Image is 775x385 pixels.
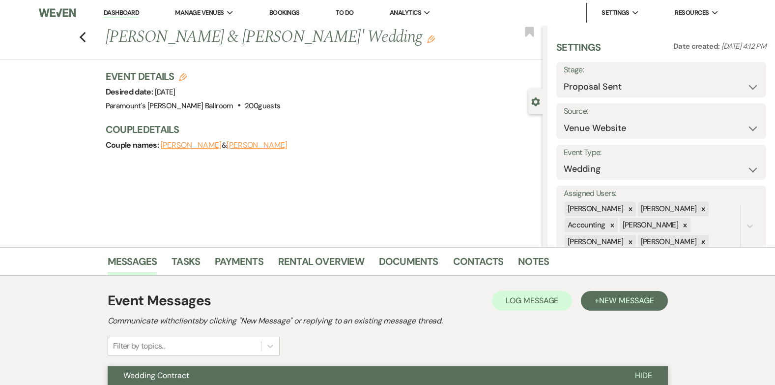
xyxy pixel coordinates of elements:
[161,140,287,150] span: &
[492,291,572,311] button: Log Message
[619,366,668,385] button: Hide
[565,202,625,216] div: [PERSON_NAME]
[108,254,157,275] a: Messages
[453,254,504,275] a: Contacts
[565,218,607,232] div: Accounting
[106,123,533,136] h3: Couple Details
[155,87,175,97] span: [DATE]
[175,8,224,18] span: Manage Venues
[108,315,668,327] h2: Communicate with clients by clicking "New Message" or replying to an existing message thread.
[581,291,667,311] button: +New Message
[278,254,364,275] a: Rental Overview
[673,41,721,51] span: Date created:
[638,202,698,216] div: [PERSON_NAME]
[638,235,698,249] div: [PERSON_NAME]
[161,141,222,149] button: [PERSON_NAME]
[106,69,281,83] h3: Event Details
[379,254,438,275] a: Documents
[721,41,766,51] span: [DATE] 4:12 PM
[635,370,652,381] span: Hide
[106,140,161,150] span: Couple names:
[39,2,76,23] img: Weven Logo
[620,218,680,232] div: [PERSON_NAME]
[123,370,189,381] span: Wedding Contract
[602,8,630,18] span: Settings
[564,104,759,119] label: Source:
[427,34,435,43] button: Edit
[599,295,654,306] span: New Message
[113,340,166,352] div: Filter by topics...
[390,8,421,18] span: Analytics
[108,290,211,311] h1: Event Messages
[269,8,300,17] a: Bookings
[245,101,280,111] span: 200 guests
[518,254,549,275] a: Notes
[172,254,200,275] a: Tasks
[108,366,619,385] button: Wedding Contract
[565,235,625,249] div: [PERSON_NAME]
[336,8,354,17] a: To Do
[106,26,452,49] h1: [PERSON_NAME] & [PERSON_NAME]' Wedding
[215,254,263,275] a: Payments
[556,40,601,62] h3: Settings
[564,146,759,160] label: Event Type:
[564,63,759,77] label: Stage:
[106,101,233,111] span: Paramount's [PERSON_NAME] Ballroom
[675,8,709,18] span: Resources
[227,141,287,149] button: [PERSON_NAME]
[106,87,155,97] span: Desired date:
[531,96,540,106] button: Close lead details
[564,187,759,201] label: Assigned Users:
[104,8,139,18] a: Dashboard
[506,295,558,306] span: Log Message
